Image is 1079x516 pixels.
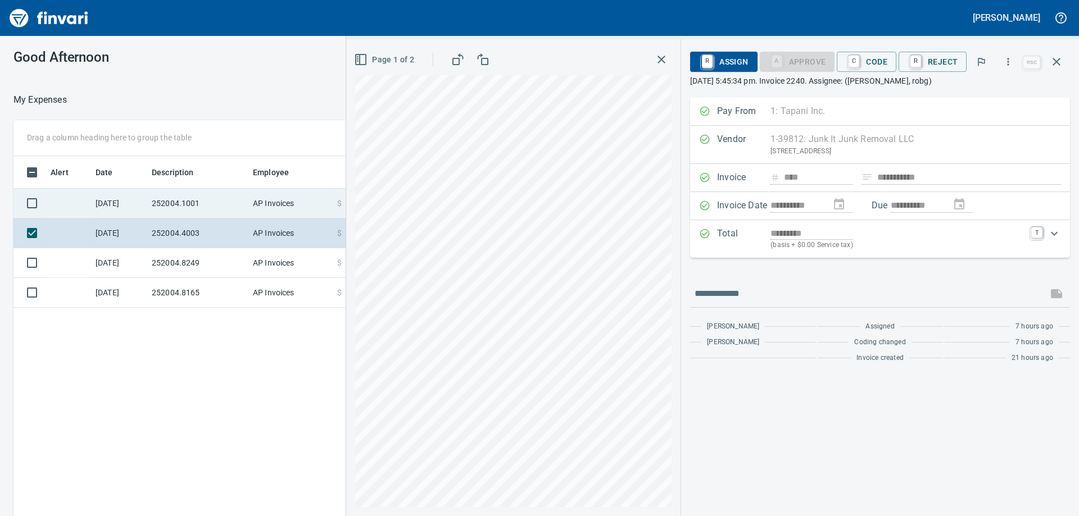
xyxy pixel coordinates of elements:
span: 7 hours ago [1015,337,1053,348]
p: [DATE] 5:45:34 pm. Invoice 2240. Assignee: ([PERSON_NAME], robg) [690,75,1070,86]
button: More [996,49,1021,74]
td: 252004.8249 [147,248,248,278]
button: CCode [837,52,896,72]
span: Date [96,166,128,179]
a: R [702,55,713,67]
span: $ [337,227,342,239]
span: Close invoice [1021,48,1070,75]
span: Employee [253,166,289,179]
button: RAssign [690,52,757,72]
p: Drag a column heading here to group the table [27,132,192,143]
span: Invoice created [856,353,904,364]
a: esc [1023,56,1040,69]
a: R [910,55,921,67]
p: Total [717,227,770,251]
h3: Good Afternoon [13,49,252,65]
div: Expand [690,220,1070,258]
td: AP Invoices [248,189,333,218]
td: 252004.8165 [147,278,248,308]
span: Coding changed [854,337,905,348]
span: Reject [908,52,958,71]
span: $ [337,257,342,268]
span: Alert [51,166,69,179]
img: Finvari [7,4,91,31]
td: [DATE] [91,248,147,278]
span: Description [152,166,208,179]
button: Flag [969,49,994,74]
td: [DATE] [91,218,147,248]
span: Code [846,52,887,71]
button: RReject [899,52,967,72]
span: 7 hours ago [1015,321,1053,332]
span: Employee [253,166,303,179]
nav: breadcrumb [13,93,67,107]
span: 21 hours ago [1012,353,1053,364]
button: Page 1 of 2 [352,49,419,70]
td: 252004.1001 [147,189,248,218]
td: [DATE] [91,278,147,308]
a: C [849,55,859,67]
span: Date [96,166,113,179]
p: (basis + $0.00 Service tax) [770,240,1024,251]
span: Description [152,166,194,179]
span: Assigned [865,321,894,332]
td: 252004.4003 [147,218,248,248]
a: T [1031,227,1042,238]
span: [PERSON_NAME] [707,321,759,332]
span: $ [337,198,342,209]
td: AP Invoices [248,218,333,248]
td: [DATE] [91,189,147,218]
div: Coding Required [760,56,835,66]
span: Alert [51,166,83,179]
span: $ [337,287,342,298]
span: Assign [699,52,748,71]
h5: [PERSON_NAME] [973,12,1040,24]
span: [PERSON_NAME] [707,337,759,348]
button: [PERSON_NAME] [970,9,1043,26]
td: AP Invoices [248,278,333,308]
span: Amount [341,166,384,179]
td: AP Invoices [248,248,333,278]
p: My Expenses [13,93,67,107]
span: Page 1 of 2 [356,53,414,67]
span: This records your message into the invoice and notifies anyone mentioned [1043,280,1070,307]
